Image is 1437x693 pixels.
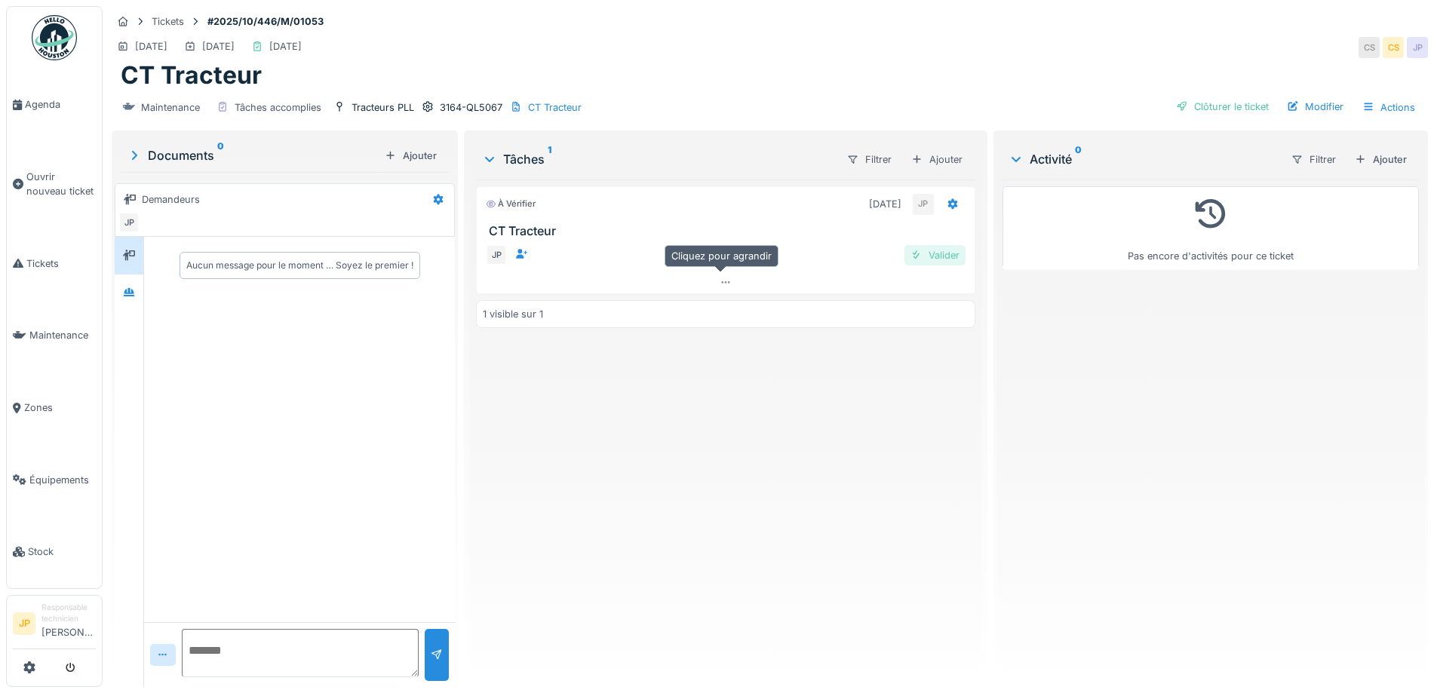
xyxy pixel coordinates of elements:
[904,245,966,265] div: Valider
[1012,193,1409,263] div: Pas encore d'activités pour ce ticket
[41,602,96,645] li: [PERSON_NAME]
[152,14,184,29] div: Tickets
[528,100,582,115] div: CT Tracteur
[7,516,102,588] a: Stock
[26,170,96,198] span: Ouvrir nouveau ticket
[41,602,96,625] div: Responsable technicien
[1359,37,1380,58] div: CS
[217,146,224,164] sup: 0
[141,100,200,115] div: Maintenance
[483,307,543,321] div: 1 visible sur 1
[26,256,96,271] span: Tickets
[202,39,235,54] div: [DATE]
[13,612,35,635] li: JP
[379,146,443,166] div: Ajouter
[482,150,834,168] div: Tâches
[1383,37,1404,58] div: CS
[1349,149,1413,170] div: Ajouter
[352,100,414,115] div: Tracteurs PLL
[25,97,96,112] span: Agenda
[24,400,96,415] span: Zones
[28,544,96,559] span: Stock
[904,149,969,170] div: Ajouter
[186,259,413,272] div: Aucun message pour le moment … Soyez le premier !
[29,473,96,487] span: Équipements
[29,328,96,342] span: Maintenance
[486,198,536,210] div: À vérifier
[1075,150,1082,168] sup: 0
[665,245,778,267] div: Cliquez pour agrandir
[269,39,302,54] div: [DATE]
[1407,37,1428,58] div: JP
[7,69,102,141] a: Agenda
[913,194,934,215] div: JP
[489,224,968,238] h3: CT Tracteur
[118,212,140,233] div: JP
[7,228,102,300] a: Tickets
[127,146,379,164] div: Documents
[7,372,102,444] a: Zones
[840,149,898,170] div: Filtrer
[1009,150,1279,168] div: Activité
[1170,97,1275,117] div: Clôturer le ticket
[869,197,901,211] div: [DATE]
[1356,97,1422,118] div: Actions
[7,299,102,372] a: Maintenance
[201,14,330,29] strong: #2025/10/446/M/01053
[7,444,102,517] a: Équipements
[135,39,167,54] div: [DATE]
[548,150,551,168] sup: 1
[235,100,321,115] div: Tâches accomplies
[142,192,200,207] div: Demandeurs
[32,15,77,60] img: Badge_color-CXgf-gQk.svg
[1281,97,1349,117] div: Modifier
[7,141,102,228] a: Ouvrir nouveau ticket
[13,602,96,649] a: JP Responsable technicien[PERSON_NAME]
[1285,149,1343,170] div: Filtrer
[440,100,502,115] div: 3164-QL5067
[486,244,507,265] div: JP
[121,61,262,90] h1: CT Tracteur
